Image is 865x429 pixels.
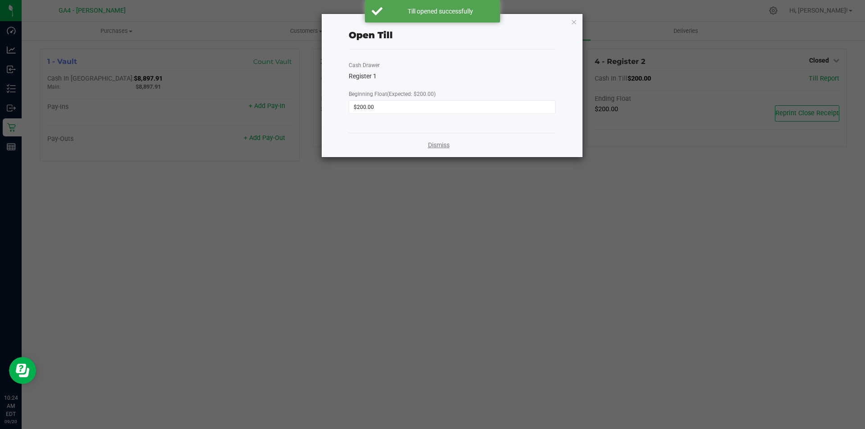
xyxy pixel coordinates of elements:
span: (Expected: $200.00) [387,91,436,97]
label: Cash Drawer [349,61,380,69]
div: Open Till [349,28,393,42]
div: Register 1 [349,72,555,81]
span: Beginning Float [349,91,436,97]
a: Dismiss [428,140,450,150]
iframe: Resource center [9,357,36,384]
div: Till opened successfully [387,7,493,16]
